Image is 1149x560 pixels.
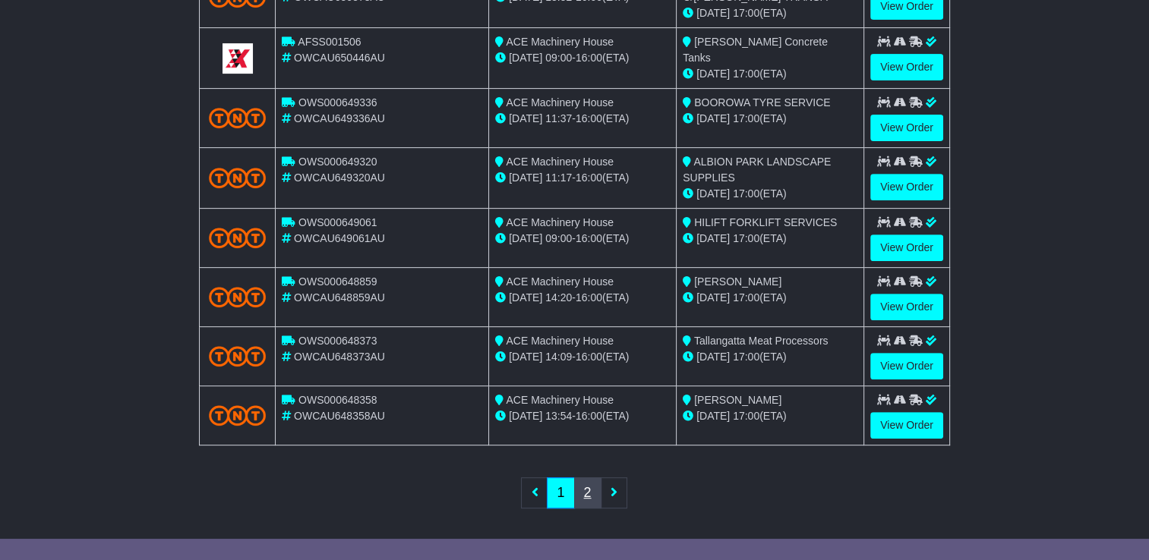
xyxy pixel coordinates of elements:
div: - (ETA) [495,170,670,186]
span: 16:00 [576,291,602,304]
span: 13:54 [545,410,572,422]
span: [DATE] [509,232,542,244]
span: [PERSON_NAME] Concrete Tanks [683,36,828,64]
a: View Order [870,54,943,80]
span: 09:00 [545,232,572,244]
span: OWS000648859 [298,275,377,288]
span: OWCAU648373AU [294,351,385,363]
span: OWS000649061 [298,216,377,228]
img: TNT_Domestic.png [209,287,266,307]
span: [DATE] [509,351,542,363]
span: BOOROWA TYRE SERVICE [694,96,830,109]
span: ACE Machinery House [506,335,614,347]
span: 16:00 [576,351,602,363]
span: [DATE] [509,171,542,184]
span: AFSS001506 [298,36,361,48]
span: [DATE] [509,410,542,422]
span: 17:00 [733,410,759,422]
div: - (ETA) [495,50,670,66]
div: (ETA) [683,349,857,365]
a: 1 [547,477,574,508]
div: (ETA) [683,111,857,127]
span: 11:37 [545,112,572,124]
span: 17:00 [733,68,759,80]
img: TNT_Domestic.png [209,405,266,426]
span: ACE Machinery House [506,36,614,48]
div: (ETA) [683,231,857,247]
span: OWS000648373 [298,335,377,347]
span: 17:00 [733,112,759,124]
div: - (ETA) [495,408,670,424]
span: 16:00 [576,52,602,64]
a: View Order [870,234,943,261]
a: View Order [870,412,943,439]
span: OWCAU650446AU [294,52,385,64]
span: 17:00 [733,291,759,304]
span: [PERSON_NAME] [694,394,781,406]
a: View Order [870,174,943,200]
a: View Order [870,115,943,141]
span: OWS000649336 [298,96,377,109]
span: OWCAU648859AU [294,291,385,304]
div: (ETA) [683,186,857,202]
span: Tallangatta Meat Processors [694,335,829,347]
span: [DATE] [509,291,542,304]
img: TNT_Domestic.png [209,168,266,188]
span: [DATE] [696,68,730,80]
span: 17:00 [733,7,759,19]
span: [DATE] [696,410,730,422]
span: [DATE] [696,7,730,19]
span: 09:00 [545,52,572,64]
img: GetCarrierServiceLogo [223,43,253,74]
span: ACE Machinery House [506,216,614,228]
span: [DATE] [509,52,542,64]
a: View Order [870,294,943,320]
span: HILIFT FORKLIFT SERVICES [694,216,837,228]
span: 16:00 [576,112,602,124]
span: [DATE] [696,187,730,200]
span: 16:00 [576,232,602,244]
span: ACE Machinery House [506,96,614,109]
span: 16:00 [576,171,602,184]
span: 14:09 [545,351,572,363]
span: ALBION PARK LANDSCAPE SUPPLIES [683,156,831,184]
div: (ETA) [683,290,857,306]
div: - (ETA) [495,231,670,247]
div: (ETA) [683,5,857,21]
a: View Order [870,353,943,379]
div: - (ETA) [495,349,670,365]
span: OWCAU649336AU [294,112,385,124]
span: [DATE] [696,351,730,363]
span: ACE Machinery House [506,156,614,168]
img: TNT_Domestic.png [209,346,266,367]
a: 2 [574,477,601,508]
span: ACE Machinery House [506,394,614,406]
span: 17:00 [733,232,759,244]
span: 11:17 [545,171,572,184]
span: OWS000649320 [298,156,377,168]
span: 17:00 [733,351,759,363]
span: OWCAU649061AU [294,232,385,244]
span: ACE Machinery House [506,275,614,288]
span: 17:00 [733,187,759,200]
span: OWS000648358 [298,394,377,406]
img: TNT_Domestic.png [209,108,266,128]
span: 16:00 [576,410,602,422]
span: OWCAU649320AU [294,171,385,184]
span: [DATE] [509,112,542,124]
span: [DATE] [696,291,730,304]
span: 14:20 [545,291,572,304]
div: (ETA) [683,66,857,82]
span: [PERSON_NAME] [694,275,781,288]
img: TNT_Domestic.png [209,228,266,248]
span: [DATE] [696,232,730,244]
div: (ETA) [683,408,857,424]
div: - (ETA) [495,290,670,306]
div: - (ETA) [495,111,670,127]
span: OWCAU648358AU [294,410,385,422]
span: [DATE] [696,112,730,124]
